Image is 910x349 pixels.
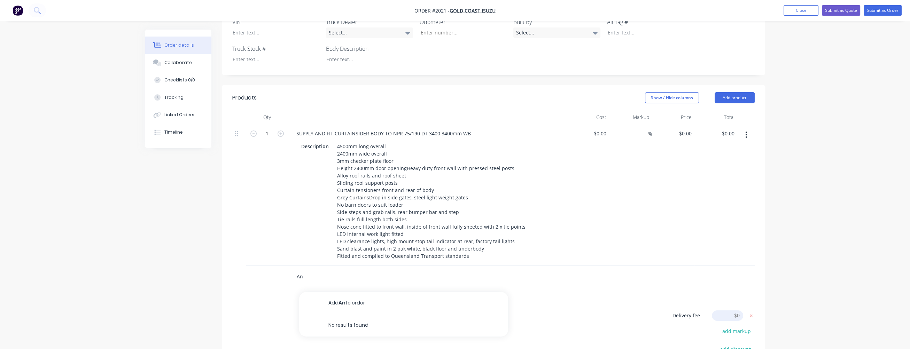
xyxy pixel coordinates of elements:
button: Collaborate [145,54,211,71]
input: $0 [712,310,743,321]
input: Start typing to add a product... [296,270,436,284]
button: Checklists 0/0 [145,71,211,89]
label: Truck Stock # [232,45,319,53]
button: Show / Hide columns [645,92,699,103]
label: VIN [232,18,319,26]
div: Markup [609,110,652,124]
button: Add product [715,92,755,103]
div: Tracking [164,94,184,101]
div: Linked Orders [164,112,194,118]
input: Enter number... [414,27,506,38]
button: Timeline [145,124,211,141]
img: Factory [13,5,23,16]
button: Order details [145,37,211,54]
button: Submit as Order [864,5,902,16]
div: SUPPLY AND FIT CURTAINSIDER BODY TO NPR 75/190 DT 3400 3400mm WB [291,128,476,138]
button: Submit as Quote [822,5,860,16]
button: Close [784,5,818,16]
button: Tracking [145,89,211,106]
label: Truck Dealer [326,18,413,26]
button: add markup [719,326,755,336]
div: Total [694,110,737,124]
div: Select... [326,27,413,38]
a: Gold Coast Isuzu [450,7,496,14]
div: Order details [164,42,194,48]
div: Collaborate [164,60,192,66]
button: AddAnto order [299,292,508,314]
label: Built By [513,18,600,26]
div: Cost [567,110,609,124]
label: Body Description [326,45,413,53]
div: Select... [513,27,600,38]
div: Price [652,110,695,124]
span: Order #2021 - [414,7,450,14]
div: 4500mm long overall 2400mm wide overall 3mm checker plate floor Height 2400mm door opening Heavy ... [334,141,528,261]
div: Checklists 0/0 [164,77,195,83]
label: Air Tag # [607,18,694,26]
label: Odometer [420,18,507,26]
div: Products [232,94,257,102]
span: % [648,130,652,138]
button: Linked Orders [145,106,211,124]
div: Qty [246,110,288,124]
div: Description [298,141,332,151]
input: Delivery fee name (Optional) [655,310,703,321]
div: Timeline [164,129,183,135]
